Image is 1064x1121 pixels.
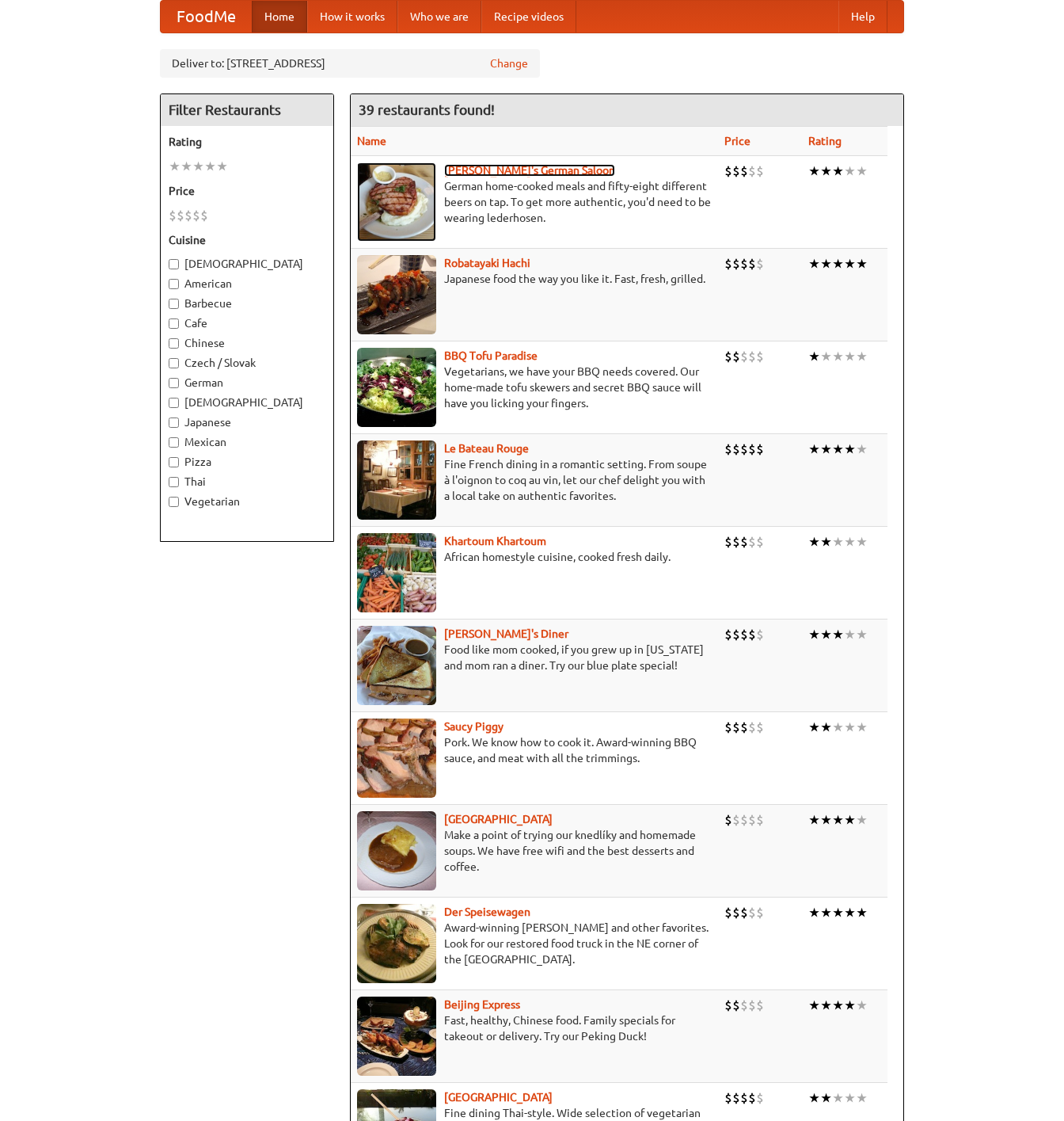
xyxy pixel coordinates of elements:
a: How it works [307,1,397,32]
li: $ [732,904,740,921]
li: $ [748,811,756,829]
label: Thai [169,474,325,490]
a: Robatayaki Hachi [444,257,530,269]
li: $ [740,348,748,365]
li: $ [724,811,732,829]
li: $ [756,997,764,1014]
li: ★ [832,1089,844,1107]
li: ★ [856,440,868,458]
li: $ [732,533,740,551]
li: ★ [856,719,868,736]
li: $ [184,207,192,224]
li: ★ [832,719,844,736]
p: German home-cooked meals and fifty-eight different beers on tap. To get more authentic, you'd nee... [357,178,712,226]
li: ★ [844,997,856,1014]
li: ★ [856,1089,868,1107]
a: FoodMe [161,1,252,32]
li: ★ [808,440,820,458]
label: Barbecue [169,296,325,311]
li: $ [732,440,740,458]
li: ★ [832,904,844,921]
img: khartoum.jpg [357,533,436,612]
li: $ [748,255,756,273]
li: ★ [856,255,868,273]
a: Beijing Express [444,998,520,1011]
li: ★ [844,811,856,829]
li: $ [732,719,740,736]
a: Der Speisewagen [444,906,530,918]
li: ★ [820,626,832,643]
li: ★ [844,348,856,365]
p: Fine French dining in a romantic setting. From soupe à l'oignon to coq au vin, let our chef delig... [357,456,712,504]
li: $ [748,626,756,643]
li: ★ [832,162,844,180]
li: ★ [820,162,832,180]
h5: Rating [169,134,325,150]
li: ★ [844,533,856,551]
img: saucy.jpg [357,719,436,798]
a: Who we are [397,1,481,32]
img: tofuparadise.jpg [357,348,436,427]
li: $ [732,997,740,1014]
input: Japanese [169,418,179,428]
a: [PERSON_NAME]'s Diner [444,627,568,640]
img: beijing.jpg [357,997,436,1076]
p: Award-winning [PERSON_NAME] and other favorites. Look for our restored food truck in the NE corne... [357,920,712,967]
p: Food like mom cooked, if you grew up in [US_STATE] and mom ran a diner. Try our blue plate special! [357,642,712,673]
li: ★ [844,904,856,921]
li: ★ [832,533,844,551]
li: $ [732,162,740,180]
a: Le Bateau Rouge [444,442,529,455]
p: Fast, healthy, Chinese food. Family specials for takeout or delivery. Try our Peking Duck! [357,1012,712,1044]
input: Cafe [169,318,179,329]
label: Cafe [169,315,325,331]
li: $ [748,440,756,458]
label: Japanese [169,414,325,430]
li: ★ [832,626,844,643]
li: $ [740,1089,748,1107]
label: Pizza [169,454,325,470]
h4: Filter Restaurants [161,94,333,126]
li: ★ [856,811,868,829]
li: $ [740,626,748,643]
li: ★ [856,997,868,1014]
a: [GEOGRAPHIC_DATA] [444,813,553,825]
li: ★ [832,255,844,273]
li: $ [177,207,184,224]
li: ★ [820,904,832,921]
input: Chinese [169,338,179,349]
li: $ [748,997,756,1014]
img: sallys.jpg [357,626,436,705]
input: German [169,378,179,388]
li: ★ [808,811,820,829]
li: $ [748,904,756,921]
a: Home [252,1,307,32]
li: $ [169,207,177,224]
li: $ [756,626,764,643]
li: ★ [820,811,832,829]
p: Make a point of trying our knedlíky and homemade soups. We have free wifi and the best desserts a... [357,827,712,875]
li: $ [724,719,732,736]
li: ★ [832,811,844,829]
li: $ [724,1089,732,1107]
a: Saucy Piggy [444,720,503,733]
li: $ [740,162,748,180]
li: $ [732,348,740,365]
li: $ [192,207,200,224]
ng-pluralize: 39 restaurants found! [359,102,495,117]
li: $ [756,348,764,365]
a: Name [357,135,386,147]
li: $ [724,440,732,458]
li: $ [748,533,756,551]
li: ★ [808,1089,820,1107]
li: ★ [808,997,820,1014]
li: $ [756,811,764,829]
a: [GEOGRAPHIC_DATA] [444,1091,553,1104]
li: ★ [820,1089,832,1107]
li: ★ [844,626,856,643]
li: ★ [832,997,844,1014]
p: Japanese food the way you like it. Fast, fresh, grilled. [357,271,712,287]
label: German [169,375,325,391]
